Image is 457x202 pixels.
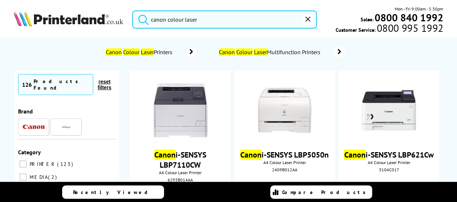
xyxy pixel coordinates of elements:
[254,48,267,56] mark: Laser
[154,150,176,160] mark: Canon
[20,173,27,181] input: MEDIA 2
[48,174,59,180] span: 2
[18,108,33,115] span: Brand
[135,177,225,182] div: 6293B014AA
[375,11,443,24] b: 0800 840 1992
[361,16,374,23] span: Sales:
[395,5,443,12] span: Mon - Fri 9:00am - 5:30pm
[342,160,436,165] span: A4 Colour Laser Printer
[73,189,155,195] span: Recently Viewed
[344,167,434,172] div: 3104C017
[258,83,312,137] img: i-sensys--LBP5050N-FRT-thumb.jpg
[106,48,122,56] mark: Canon
[219,48,235,56] mark: Canon
[218,48,323,56] span: Multifunction Printers
[240,167,330,172] div: 2409B012AA
[218,47,345,57] a: Canon Colour LaserMultifunction Printers
[14,11,123,26] img: Printerland Logo
[34,78,89,91] div: Products Found
[240,150,262,160] mark: Canon
[240,150,329,160] a: Canoni-SENSYS LBP5050n
[376,25,443,31] span: 0800 995 1992
[270,185,372,199] a: Compare Products
[344,150,365,160] mark: Canon
[22,81,32,88] span: 126
[18,149,41,156] span: Category
[105,47,197,57] a: Canon Colour LaserPrinters
[154,150,206,170] a: Canoni-SENSYS LBP7110CW
[236,48,253,56] mark: Colour
[153,83,207,137] img: Canoni-SENSYSLBP7110CW-small.jpg
[351,180,426,202] a: Replaced by Canon i-SENSYS LBP631Cw
[62,185,164,199] a: Recently Viewed
[141,48,154,56] mark: Laser
[28,161,56,167] span: PRINTER
[23,125,44,129] img: Canon
[61,123,70,132] img: Navigator
[57,161,75,167] span: 123
[344,150,434,160] a: Canoni-SENSYS LBP621Cw
[238,160,332,165] span: A4 Colour Laser Printer
[93,78,116,91] button: reset filters
[105,48,175,56] span: Printers
[374,14,443,21] a: 0800 840 1992
[247,180,322,202] a: Replaced by Canon i-SENSYS LBP246dw
[14,11,123,28] a: Printerland Logo
[133,170,227,175] span: A4 Colour Laser Printer
[28,174,47,180] span: MEDIA
[336,25,443,33] span: Customer Service:
[123,48,139,56] mark: Colour
[362,83,416,137] img: Canon-LBP621-Front-Small.jpg
[20,160,27,168] input: PRINTER 123
[132,10,317,29] input: Search product or brand
[282,189,370,195] span: Compare Products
